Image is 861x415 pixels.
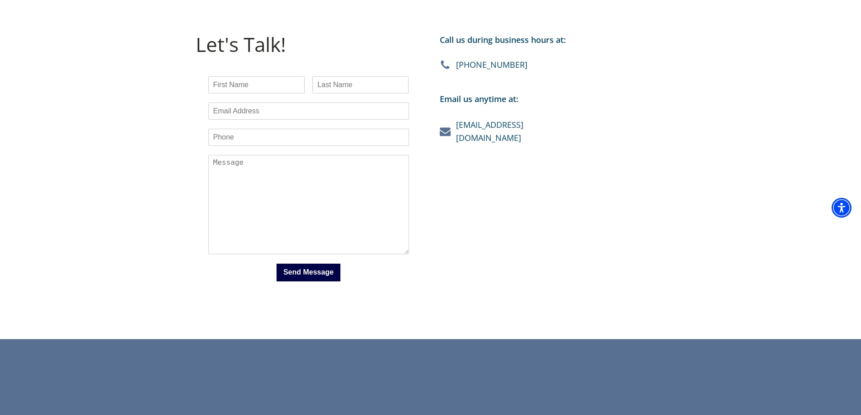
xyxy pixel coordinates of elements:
input: First Name [208,76,305,93]
button: Send Message [276,263,341,281]
div: Call us during business hours at: [440,33,566,60]
input: Last Name [312,76,409,93]
input: Phone [208,129,409,146]
a: [EMAIL_ADDRESS][DOMAIN_NAME] [456,118,523,145]
input: Email Address [208,103,409,120]
h1: Let's Talk! [196,33,286,55]
div: [PHONE_NUMBER] [456,59,527,70]
div: Accessibility Menu [832,198,852,218]
div: Email us anytime at: [440,93,518,119]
